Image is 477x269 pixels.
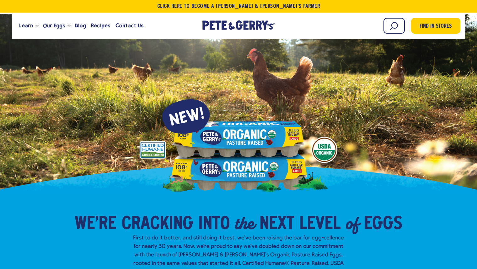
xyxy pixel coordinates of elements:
span: We’re [75,215,116,234]
a: Contact Us [113,17,146,34]
a: Blog [72,17,88,34]
span: into [198,215,230,234]
a: Find in Stores [411,18,460,34]
a: Our Eggs [40,17,67,34]
span: Find in Stores [420,22,452,31]
span: Blog [75,22,86,30]
a: Recipes [88,17,113,34]
span: Contact Us [115,22,143,30]
span: Recipes [91,22,110,30]
input: Search [383,18,405,34]
em: the [235,212,255,234]
button: Open the dropdown menu for Learn [35,25,39,27]
span: Cracking [121,215,193,234]
span: Our Eggs [43,22,65,30]
span: Eggs​ [364,215,402,234]
span: Next [260,215,294,234]
a: Learn [17,17,35,34]
em: of [346,212,359,234]
span: Level [299,215,340,234]
button: Open the dropdown menu for Our Eggs [67,25,71,27]
span: Learn [19,22,33,30]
